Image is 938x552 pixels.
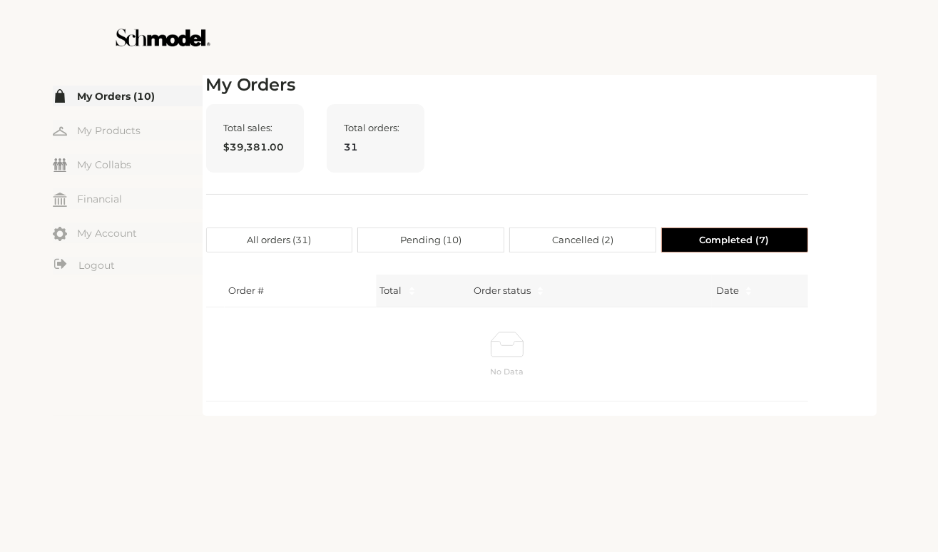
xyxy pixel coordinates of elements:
a: My Products [53,120,203,140]
img: my-hanger.svg [53,124,67,138]
span: Total orders: [345,122,407,133]
span: $39,381.00 [224,139,286,155]
span: caret-up [408,285,416,292]
div: Order status [474,283,531,297]
span: Cancelled ( 2 ) [552,228,613,252]
a: My Orders (10) [53,86,203,106]
span: Total [380,283,402,297]
img: my-order.svg [53,89,67,103]
span: Date [716,283,739,297]
th: Order # [225,275,377,307]
span: Pending ( 10 ) [400,228,462,252]
h2: My Orders [206,75,808,96]
span: 31 [345,139,407,155]
a: My Collabs [53,154,203,175]
span: caret-down [745,290,753,297]
img: my-friends.svg [53,158,67,172]
span: caret-up [745,285,753,292]
span: caret-down [408,290,416,297]
span: Completed ( 7 ) [700,228,770,252]
div: Menu [53,86,203,277]
img: my-account.svg [53,227,67,241]
p: No Data [218,366,797,378]
span: caret-up [536,285,544,292]
span: All orders ( 31 ) [247,228,311,252]
img: my-financial.svg [53,193,67,207]
span: caret-down [536,290,544,297]
span: Total sales: [224,122,286,133]
a: Logout [53,257,203,275]
a: My Account [53,223,203,243]
a: Financial [53,188,203,209]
